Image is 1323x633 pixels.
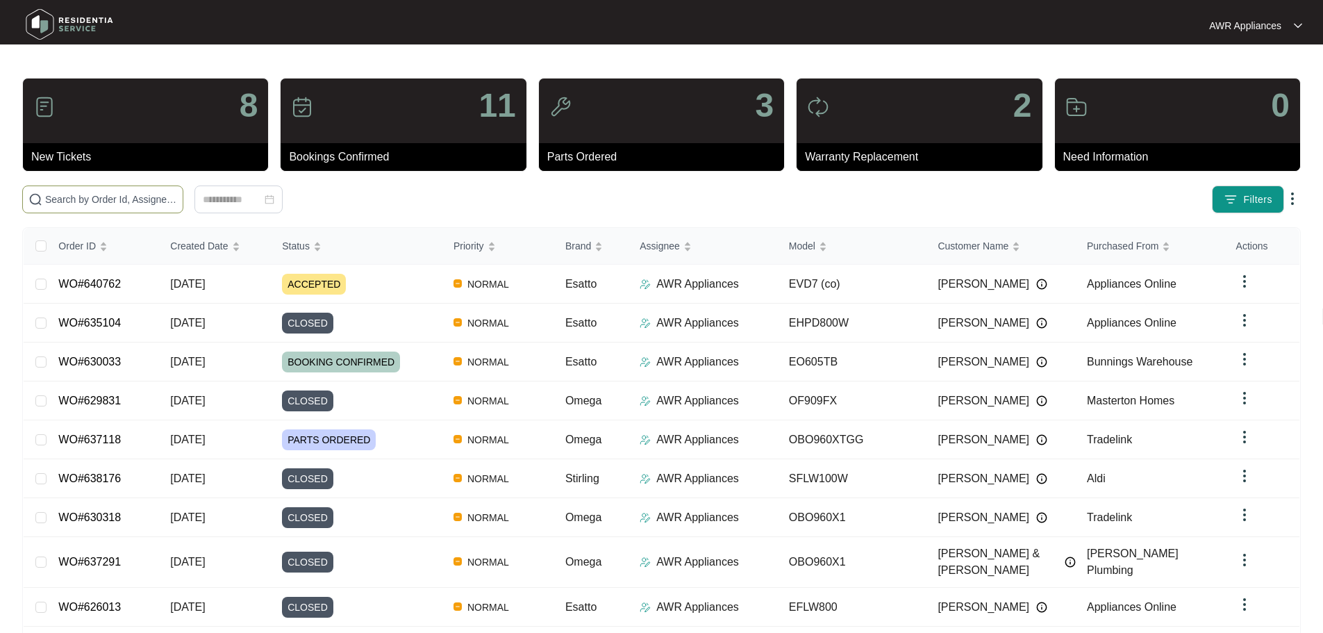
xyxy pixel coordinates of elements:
span: Esatto [565,601,597,613]
img: Assigner Icon [640,395,651,406]
span: [PERSON_NAME] [938,276,1029,293]
th: Model [778,228,927,265]
span: [DATE] [170,356,205,368]
th: Customer Name [926,228,1076,265]
p: AWR Appliances [656,276,739,293]
span: Appliances Online [1087,601,1176,613]
a: WO#637291 [58,556,121,568]
img: icon [549,96,572,118]
span: ACCEPTED [282,274,346,295]
input: Search by Order Id, Assignee Name, Customer Name, Brand and Model [45,192,177,207]
p: AWR Appliances [656,354,739,370]
img: Info icon [1036,395,1047,406]
img: Vercel Logo [454,602,462,611]
img: Vercel Logo [454,435,462,443]
img: Info icon [1065,557,1076,568]
td: OBO960X1 [778,498,927,537]
img: Assigner Icon [640,557,651,568]
img: filter icon [1224,192,1238,206]
span: [PERSON_NAME] [938,354,1029,370]
img: dropdown arrow [1236,429,1253,445]
a: WO#629831 [58,395,121,406]
p: 2 [1013,89,1032,122]
img: Vercel Logo [454,318,462,327]
p: AWR Appliances [1209,19,1281,33]
span: [DATE] [170,601,205,613]
img: icon [291,96,313,118]
th: Assignee [629,228,778,265]
img: Info icon [1036,434,1047,445]
td: EHPD800W [778,304,927,343]
span: NORMAL [462,431,515,448]
img: icon [1065,96,1088,118]
td: EFLW800 [778,588,927,627]
img: Info icon [1036,602,1047,613]
a: WO#626013 [58,601,121,613]
span: [DATE] [170,434,205,445]
span: NORMAL [462,599,515,616]
img: Vercel Logo [454,474,462,482]
a: WO#630318 [58,511,121,523]
p: Need Information [1063,149,1300,165]
span: [DATE] [170,317,205,329]
img: search-icon [28,192,42,206]
span: CLOSED [282,391,333,411]
th: Priority [442,228,554,265]
span: [DATE] [170,556,205,568]
span: [PERSON_NAME] [938,509,1029,526]
button: filter iconFilters [1212,186,1284,213]
img: Info icon [1036,512,1047,523]
span: Priority [454,238,484,254]
span: NORMAL [462,393,515,409]
span: Purchased From [1087,238,1158,254]
span: Order ID [58,238,96,254]
p: 11 [479,89,515,122]
span: Stirling [565,472,599,484]
span: [PERSON_NAME] [938,393,1029,409]
img: Assigner Icon [640,602,651,613]
td: OBO960X1 [778,537,927,588]
span: CLOSED [282,468,333,489]
th: Actions [1225,228,1299,265]
img: dropdown arrow [1236,507,1253,523]
p: Bookings Confirmed [289,149,526,165]
img: dropdown arrow [1236,596,1253,613]
span: Appliances Online [1087,317,1176,329]
th: Order ID [47,228,159,265]
span: [PERSON_NAME] [938,431,1029,448]
img: Assigner Icon [640,473,651,484]
span: Omega [565,511,601,523]
img: residentia service logo [21,3,118,45]
span: [PERSON_NAME] [938,599,1029,616]
img: Info icon [1036,318,1047,329]
span: PARTS ORDERED [282,429,376,450]
span: Brand [565,238,591,254]
span: [PERSON_NAME] Plumbing [1087,548,1179,576]
span: CLOSED [282,507,333,528]
img: dropdown arrow [1236,390,1253,406]
span: Omega [565,395,601,406]
span: Bunnings Warehouse [1087,356,1192,368]
span: Tradelink [1087,511,1132,523]
img: dropdown arrow [1236,552,1253,568]
span: CLOSED [282,313,333,334]
img: Vercel Logo [454,396,462,404]
img: dropdown arrow [1236,312,1253,329]
img: dropdown arrow [1284,190,1301,207]
span: Tradelink [1087,434,1132,445]
span: NORMAL [462,509,515,526]
span: [DATE] [170,278,205,290]
span: [DATE] [170,511,205,523]
img: Assigner Icon [640,279,651,290]
td: EO605TB [778,343,927,381]
p: Warranty Replacement [805,149,1042,165]
span: NORMAL [462,554,515,570]
span: Appliances Online [1087,278,1176,290]
p: AWR Appliances [656,599,739,616]
p: AWR Appliances [656,554,739,570]
p: 0 [1271,89,1290,122]
span: Esatto [565,317,597,329]
p: AWR Appliances [656,393,739,409]
span: CLOSED [282,552,333,573]
p: AWR Appliances [656,509,739,526]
